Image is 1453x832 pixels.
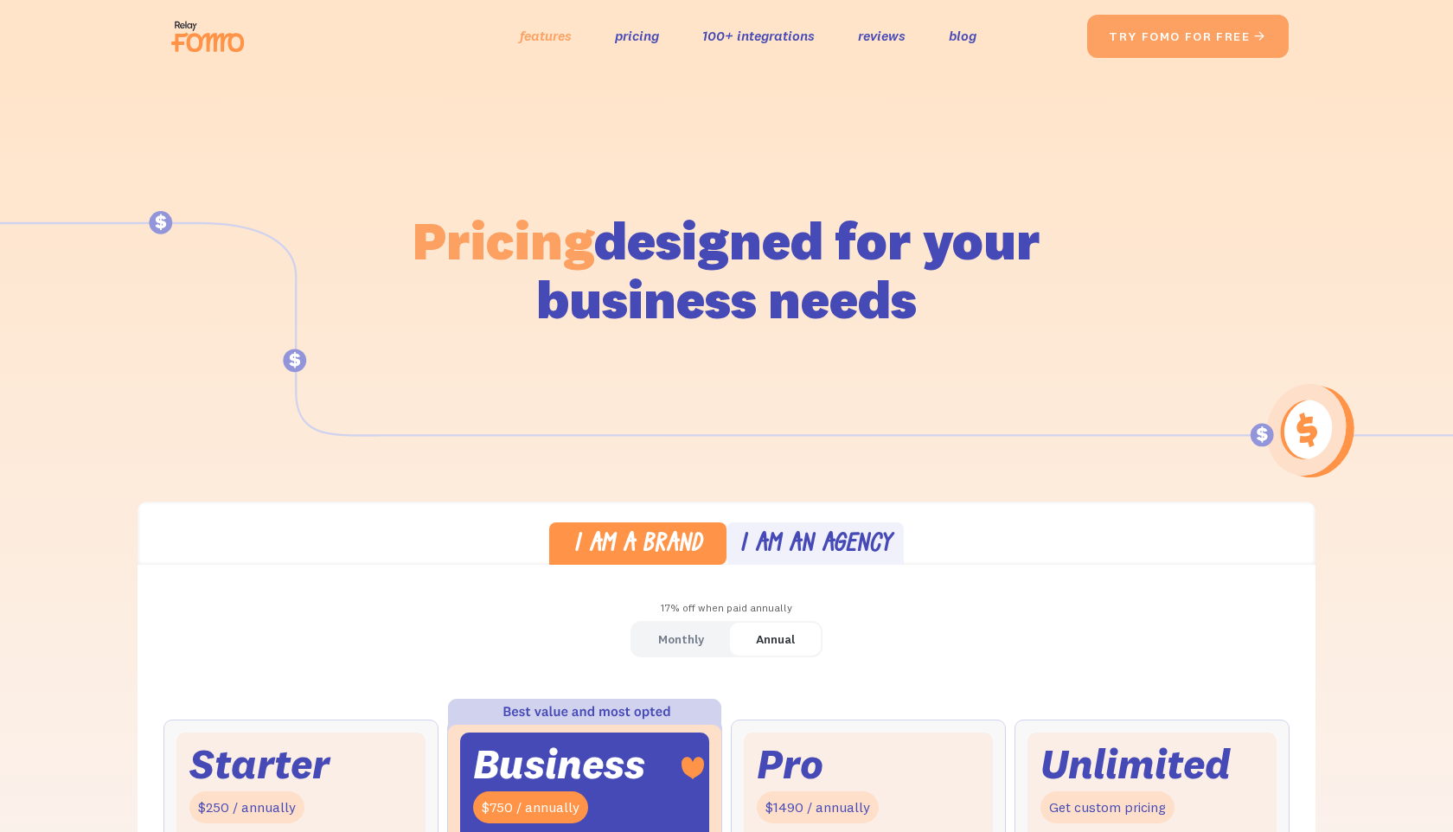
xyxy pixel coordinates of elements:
[757,746,823,783] div: Pro
[1087,15,1289,58] a: try fomo for free
[520,23,572,48] a: features
[413,207,594,273] span: Pricing
[138,596,1315,621] div: 17% off when paid annually
[658,627,704,652] div: Monthly
[473,791,588,823] div: $750 / annually
[949,23,976,48] a: blog
[1040,746,1231,783] div: Unlimited
[189,791,304,823] div: $250 / annually
[739,533,892,558] div: I am an agency
[756,627,795,652] div: Annual
[615,23,659,48] a: pricing
[473,746,645,783] div: Business
[412,211,1041,329] h1: designed for your business needs
[573,533,702,558] div: I am a brand
[189,746,330,783] div: Starter
[1253,29,1267,44] span: 
[1040,791,1175,823] div: Get custom pricing
[757,791,879,823] div: $1490 / annually
[702,23,815,48] a: 100+ integrations
[858,23,906,48] a: reviews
